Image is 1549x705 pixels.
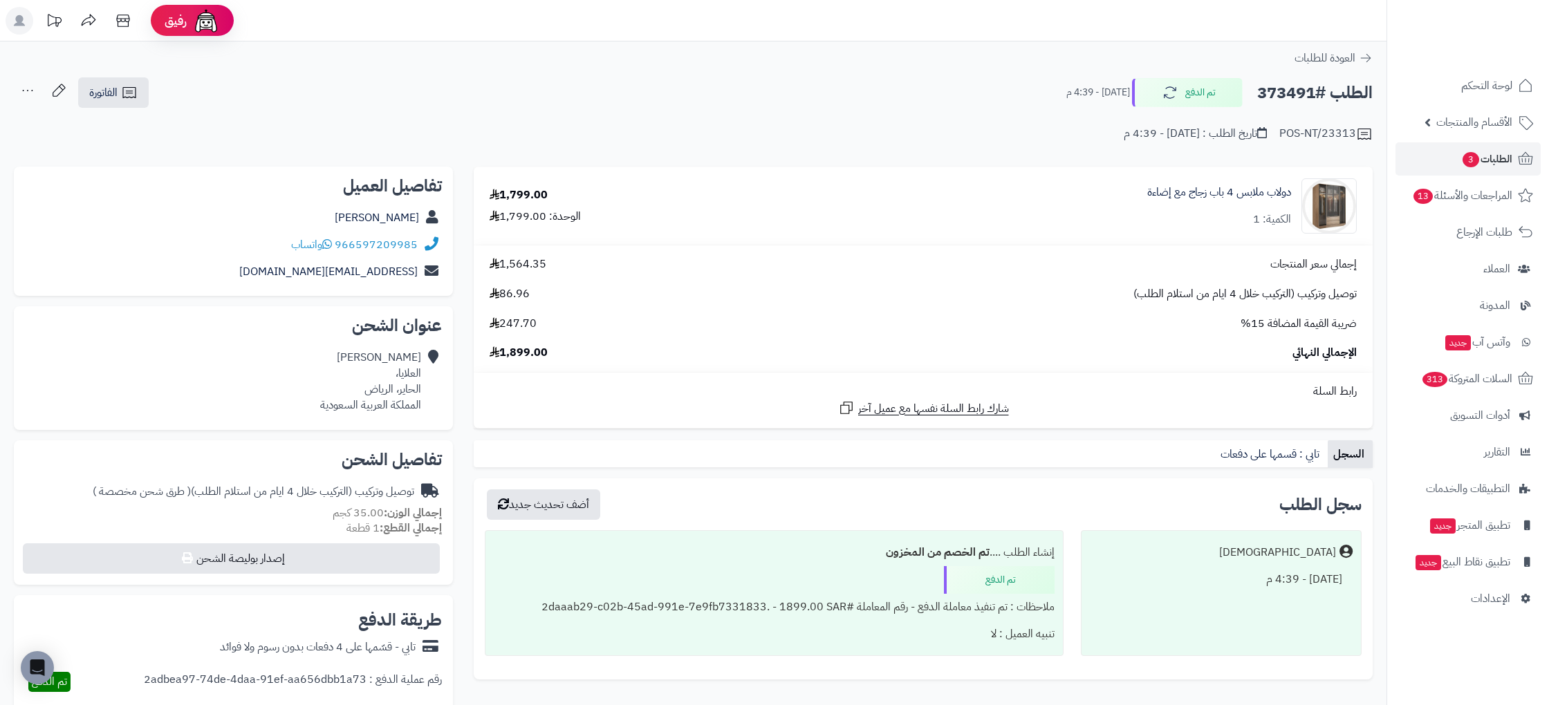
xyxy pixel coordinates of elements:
a: تطبيق نقاط البيعجديد [1395,545,1541,579]
span: رفيق [165,12,187,29]
span: الفاتورة [89,84,118,101]
button: أضف تحديث جديد [487,489,600,520]
a: 966597209985 [335,236,418,253]
div: الوحدة: 1,799.00 [490,209,581,225]
span: جديد [1430,518,1456,534]
span: توصيل وتركيب (التركيب خلال 4 ايام من استلام الطلب) [1133,286,1357,302]
div: [DEMOGRAPHIC_DATA] [1219,545,1336,561]
a: لوحة التحكم [1395,69,1541,102]
span: وآتس آب [1444,332,1510,352]
span: المدونة [1480,296,1510,315]
span: 1,899.00 [490,345,548,361]
a: الإعدادات [1395,582,1541,615]
a: المدونة [1395,289,1541,322]
div: ملاحظات : تم تنفيذ معاملة الدفع - رقم المعاملة #2daaab29-c02b-45ad-991e-7e9fb7331833. - 1899.00 SAR [494,594,1055,621]
a: أدوات التسويق [1395,399,1541,432]
h2: تفاصيل العميل [25,178,442,194]
div: تاريخ الطلب : [DATE] - 4:39 م [1124,126,1267,142]
div: تم الدفع [944,566,1055,594]
span: إجمالي سعر المنتجات [1270,256,1357,272]
div: [DATE] - 4:39 م [1090,566,1353,593]
div: [PERSON_NAME] العلايا، الحاير، الرياض المملكة العربية السعودية [320,350,421,413]
div: تنبيه العميل : لا [494,621,1055,648]
span: 3 [1463,152,1480,168]
a: الطلبات3 [1395,142,1541,176]
h2: تفاصيل الشحن [25,451,442,468]
span: العملاء [1483,259,1510,279]
a: المراجعات والأسئلة13 [1395,179,1541,212]
a: السلات المتروكة313 [1395,362,1541,395]
div: توصيل وتركيب (التركيب خلال 4 ايام من استلام الطلب) [93,484,414,500]
a: وآتس آبجديد [1395,326,1541,359]
h2: الطلب #373491 [1257,79,1373,107]
span: 13 [1413,189,1434,205]
img: 1742132386-110103010021.1-90x90.jpg [1302,178,1356,234]
a: تطبيق المتجرجديد [1395,509,1541,542]
span: ضريبة القيمة المضافة 15% [1241,316,1357,332]
span: السلات المتروكة [1421,369,1512,388]
div: Open Intercom Messenger [21,651,54,684]
a: التطبيقات والخدمات [1395,472,1541,505]
strong: إجمالي الوزن: [384,505,442,521]
span: 247.70 [490,316,537,332]
a: [EMAIL_ADDRESS][DOMAIN_NAME] [239,263,418,280]
div: إنشاء الطلب .... [494,539,1055,566]
span: الأقسام والمنتجات [1436,113,1512,132]
a: طلبات الإرجاع [1395,216,1541,249]
button: إصدار بوليصة الشحن [23,543,440,574]
h2: عنوان الشحن [25,317,442,334]
h3: سجل الطلب [1279,496,1362,513]
img: logo-2.png [1455,32,1536,61]
span: ( طرق شحن مخصصة ) [93,483,191,500]
span: التطبيقات والخدمات [1426,479,1510,498]
a: دولاب ملابس 4 باب زجاج مع إضاءة [1147,185,1291,200]
a: شارك رابط السلة نفسها مع عميل آخر [838,399,1009,417]
div: POS-NT/23313 [1279,126,1373,142]
div: رابط السلة [479,384,1367,399]
a: التقارير [1395,435,1541,469]
span: شارك رابط السلة نفسها مع عميل آخر [858,401,1009,417]
span: 86.96 [490,286,530,302]
small: [DATE] - 4:39 م [1066,86,1130,100]
a: العملاء [1395,252,1541,285]
h2: طريقة الدفع [358,612,442,628]
span: 313 [1422,372,1448,388]
a: واتساب [291,236,332,253]
span: لوحة التحكم [1461,76,1512,95]
span: الإجمالي النهائي [1292,345,1357,361]
span: العودة للطلبات [1295,50,1355,66]
span: تطبيق المتجر [1429,516,1510,535]
span: التقارير [1484,442,1510,462]
span: 1,564.35 [490,256,546,272]
div: رقم عملية الدفع : 2adbea97-74de-4daa-91ef-aa656dbb1a73 [144,672,442,692]
a: [PERSON_NAME] [335,209,419,226]
span: جديد [1416,555,1441,570]
a: العودة للطلبات [1295,50,1373,66]
a: السجل [1328,440,1373,468]
div: تابي - قسّمها على 4 دفعات بدون رسوم ولا فوائد [220,639,416,655]
div: الكمية: 1 [1253,211,1291,227]
span: جديد [1445,335,1471,350]
span: تطبيق نقاط البيع [1414,552,1510,572]
small: 1 قطعة [346,520,442,536]
a: تابي : قسمها على دفعات [1215,440,1328,468]
span: الطلبات [1461,149,1512,169]
b: تم الخصم من المخزون [886,544,990,561]
small: 35.00 كجم [333,505,442,521]
span: أدوات التسويق [1450,406,1510,425]
a: تحديثات المنصة [37,7,71,38]
span: المراجعات والأسئلة [1412,186,1512,205]
span: الإعدادات [1471,589,1510,608]
button: تم الدفع [1132,78,1243,107]
a: الفاتورة [78,77,149,108]
div: 1,799.00 [490,187,548,203]
span: طلبات الإرجاع [1456,223,1512,242]
strong: إجمالي القطع: [380,520,442,536]
img: ai-face.png [192,7,220,35]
